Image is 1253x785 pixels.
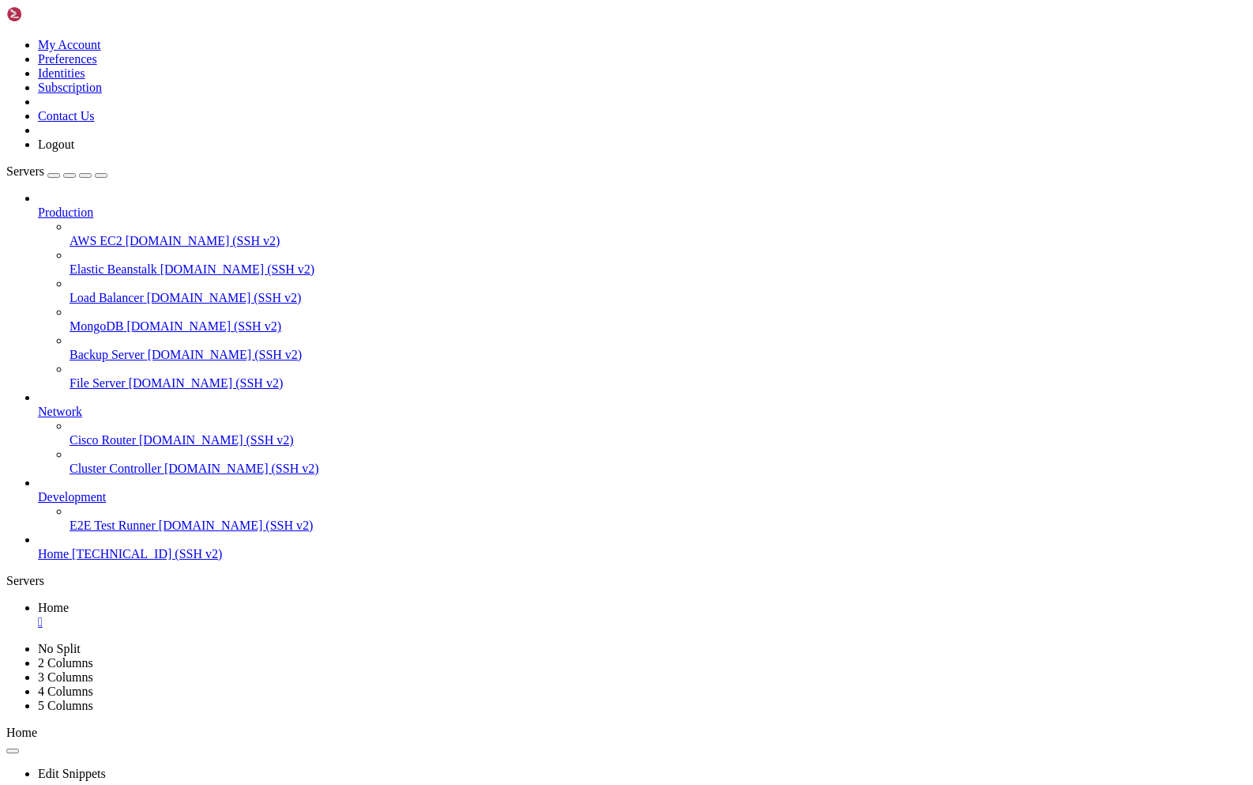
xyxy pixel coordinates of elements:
x-row: FreeBSD Handbook: [URL][DOMAIN_NAME] [6,100,1048,114]
span: [DOMAIN_NAME] (SSH v2) [147,291,302,304]
x-row: Questions List: [URL][DOMAIN_NAME] [6,127,1048,141]
span: E2E Test Runner [70,519,156,532]
a: MongoDB [DOMAIN_NAME] (SSH v2) [70,319,1247,334]
a:  [38,615,1247,629]
span: Cisco Router [70,433,136,447]
a: Elastic Beanstalk [DOMAIN_NAME] (SSH v2) [70,262,1247,277]
a: Servers [6,164,107,178]
x-row: Release Notes, Errata: [URL][DOMAIN_NAME] [6,74,1048,87]
span: [DOMAIN_NAME] (SSH v2) [159,519,314,532]
span: Servers [6,164,44,178]
span: Load Balancer [70,291,144,304]
li: Cisco Router [DOMAIN_NAME] (SSH v2) [70,419,1247,447]
x-row: OracleX6-2L% tremc [6,302,1048,315]
li: Network [38,391,1247,476]
span: Elastic Beanstalk [70,262,157,276]
x-row: Introduction to manual pages: man man [6,248,1048,262]
li: E2E Test Runner [DOMAIN_NAME] (SSH v2) [70,504,1247,533]
x-row: Please include that output and any error messages when posting questions. [6,235,1048,248]
a: Cluster Controller [DOMAIN_NAME] (SSH v2) [70,462,1247,476]
span: MongoDB [70,319,123,333]
a: Identities [38,66,85,80]
a: Home [38,601,1247,629]
a: Backup Server [DOMAIN_NAME] (SSH v2) [70,348,1247,362]
a: Home [TECHNICAL_ID] (SSH v2) [38,547,1247,561]
a: Edit Snippets [38,767,106,780]
span: [DOMAIN_NAME] (SSH v2) [126,319,281,333]
img: Shellngn [6,6,97,22]
a: Development [38,490,1247,504]
span: AWS EC2 [70,234,122,247]
a: No Split [38,642,81,655]
x-row: directory, or can be installed later with: pkg install en-freebsd-doc [6,181,1048,194]
li: Cluster Controller [DOMAIN_NAME] (SSH v2) [70,447,1247,476]
a: 2 Columns [38,656,93,670]
x-row: To change this login announcement, see motd(5). [6,289,1048,302]
div: Servers [6,574,1247,588]
span: [DOMAIN_NAME] (SSH v2) [148,348,303,361]
x-row: Last login: [DATE] from [TECHNICAL_ID][DOMAIN_NAME] [6,6,1048,20]
li: Home [TECHNICAL_ID] (SSH v2) [38,533,1247,561]
x-row: Welcome to FreeBSD! [6,47,1048,60]
a: Logout [38,138,74,151]
span: Home [38,601,69,614]
span: [DOMAIN_NAME] (SSH v2) [164,462,319,475]
span: [DOMAIN_NAME] (SSH v2) [139,433,294,447]
span: Backup Server [70,348,145,361]
li: Development [38,476,1247,533]
a: Preferences [38,52,97,66]
x-row: Security Advisories: [URL][DOMAIN_NAME] [6,87,1048,100]
span: Network [38,405,82,418]
a: 3 Columns [38,670,93,684]
x-row: Documents installed with the system are in the /usr/local/share/doc/freebsd/ [6,168,1048,181]
x-row: FreeBSD Forums: [URL][DOMAIN_NAME] [6,141,1048,154]
a: File Server [DOMAIN_NAME] (SSH v2) [70,376,1247,391]
a: Network [38,405,1247,419]
x-row: FreeBSD directory layout: man hier [6,262,1048,275]
li: Production [38,191,1247,391]
span: Home [38,547,69,560]
a: Contact Us [38,109,95,123]
span: Development [38,490,106,504]
a: Load Balancer [DOMAIN_NAME] (SSH v2) [70,291,1247,305]
div: (13, 23) [93,315,100,329]
li: AWS EC2 [DOMAIN_NAME] (SSH v2) [70,220,1247,248]
li: Load Balancer [DOMAIN_NAME] (SSH v2) [70,277,1247,305]
span: [DOMAIN_NAME] (SSH v2) [129,376,284,390]
span: File Server [70,376,126,390]
x-row: FreeBSD FAQ: [URL][DOMAIN_NAME] [6,114,1048,127]
x-row: OracleX6-2L% [6,315,1048,329]
span: Cluster Controller [70,462,161,475]
a: Subscription [38,81,102,94]
a: 4 Columns [38,685,93,698]
li: Backup Server [DOMAIN_NAME] (SSH v2) [70,334,1247,362]
x-row: For other languages, replace "en" with a language code like de or fr. [6,194,1048,208]
span: Home [6,726,37,739]
li: Elastic Beanstalk [DOMAIN_NAME] (SSH v2) [70,248,1247,277]
a: My Account [38,38,101,51]
span: [DOMAIN_NAME] (SSH v2) [160,262,315,276]
x-row: FreeBSD 14.3-RELEASE (GENERIC) releng/14.3-n271432-8c9ce319fef7 [6,20,1048,33]
a: Production [38,206,1247,220]
a: AWS EC2 [DOMAIN_NAME] (SSH v2) [70,234,1247,248]
li: MongoDB [DOMAIN_NAME] (SSH v2) [70,305,1247,334]
li: File Server [DOMAIN_NAME] (SSH v2) [70,362,1247,391]
x-row: Show the version of FreeBSD installed: freebsd-version ; uname -a [6,221,1048,235]
span: Production [38,206,93,219]
a: Cisco Router [DOMAIN_NAME] (SSH v2) [70,433,1247,447]
a: E2E Test Runner [DOMAIN_NAME] (SSH v2) [70,519,1247,533]
span: [DOMAIN_NAME] (SSH v2) [126,234,280,247]
span: [TECHNICAL_ID] (SSH v2) [72,547,222,560]
a: 5 Columns [38,699,93,712]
